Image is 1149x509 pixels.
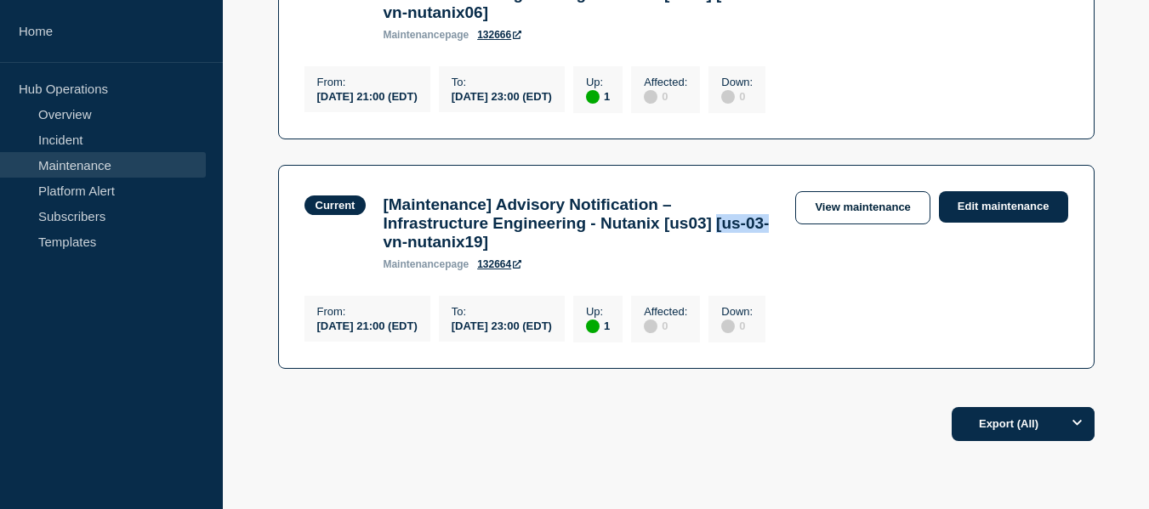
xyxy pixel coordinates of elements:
[952,407,1095,441] button: Export (All)
[383,258,445,270] span: maintenance
[795,191,930,224] a: View maintenance
[586,305,610,318] p: Up :
[383,29,469,41] p: page
[586,76,610,88] p: Up :
[452,76,552,88] p: To :
[586,318,610,333] div: 1
[477,29,521,41] a: 132666
[721,318,753,333] div: 0
[586,88,610,104] div: 1
[586,90,600,104] div: up
[317,76,418,88] p: From :
[644,318,687,333] div: 0
[1061,407,1095,441] button: Options
[721,90,735,104] div: disabled
[644,90,657,104] div: disabled
[317,305,418,318] p: From :
[477,258,521,270] a: 132664
[383,29,445,41] span: maintenance
[452,88,552,103] div: [DATE] 23:00 (EDT)
[586,320,600,333] div: up
[452,305,552,318] p: To :
[721,88,753,104] div: 0
[383,195,778,252] h3: [Maintenance] Advisory Notification – Infrastructure Engineering - Nutanix [us03] [us-03-vn-nutan...
[721,76,753,88] p: Down :
[383,258,469,270] p: page
[317,88,418,103] div: [DATE] 21:00 (EDT)
[644,76,687,88] p: Affected :
[721,305,753,318] p: Down :
[317,318,418,332] div: [DATE] 21:00 (EDT)
[644,320,657,333] div: disabled
[452,318,552,332] div: [DATE] 23:00 (EDT)
[644,88,687,104] div: 0
[316,199,356,212] div: Current
[721,320,735,333] div: disabled
[644,305,687,318] p: Affected :
[939,191,1068,223] a: Edit maintenance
